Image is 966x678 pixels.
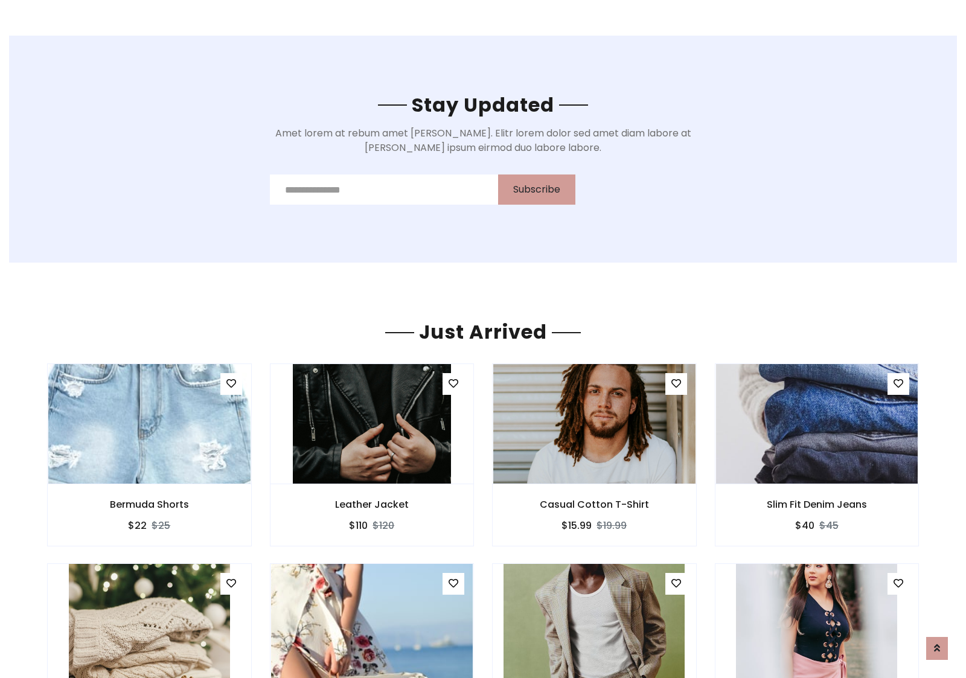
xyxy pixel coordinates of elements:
[407,91,559,118] span: Stay Updated
[561,520,592,531] h6: $15.99
[270,499,474,510] h6: Leather Jacket
[795,520,814,531] h6: $40
[349,520,368,531] h6: $110
[270,126,697,155] p: Amet lorem at rebum amet [PERSON_NAME]. Elitr lorem dolor sed amet diam labore at [PERSON_NAME] i...
[498,174,575,205] button: Subscribe
[493,499,696,510] h6: Casual Cotton T-Shirt
[414,318,552,345] span: Just Arrived
[715,499,919,510] h6: Slim Fit Denim Jeans
[48,499,251,510] h6: Bermuda Shorts
[128,520,147,531] h6: $22
[597,519,627,532] del: $19.99
[152,519,170,532] del: $25
[373,519,394,532] del: $120
[819,519,839,532] del: $45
